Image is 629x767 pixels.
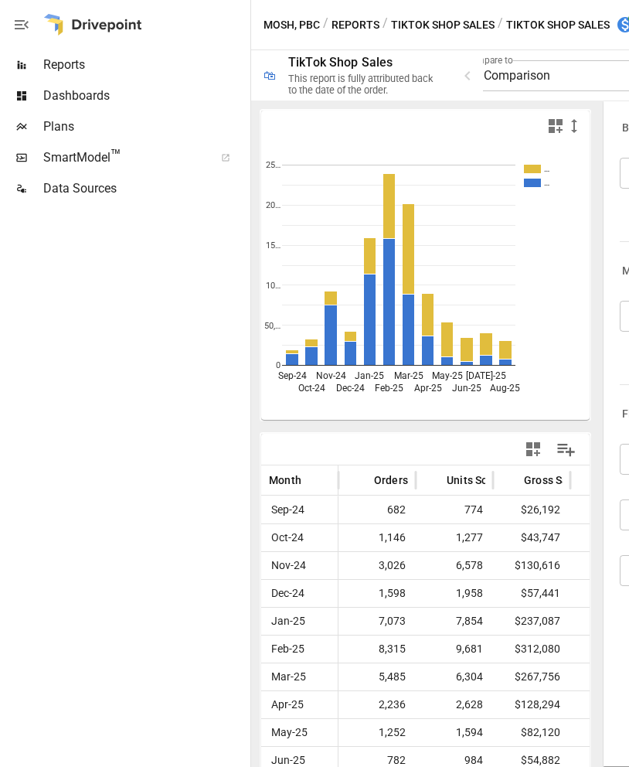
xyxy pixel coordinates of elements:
[578,469,600,491] button: Sort
[288,55,393,70] div: TikTok Shop Sales
[263,15,320,35] button: MOSH, PBC
[452,383,481,394] text: Jun-25
[269,719,310,746] span: May-25
[423,663,485,690] span: 6,304
[269,691,306,718] span: Apr-25
[261,141,560,420] svg: A chart.
[269,663,308,690] span: Mar-25
[316,370,346,381] text: Nov-24
[423,608,485,635] span: 7,854
[43,87,247,105] span: Dashboards
[501,691,563,718] span: $128,294
[549,432,583,467] button: Manage Columns
[423,469,445,491] button: Sort
[43,118,247,136] span: Plans
[43,56,247,74] span: Reports
[466,370,506,381] text: [DATE]-25
[346,552,408,579] span: 3,026
[423,636,485,663] span: 9,681
[423,580,485,607] span: 1,958
[501,496,563,523] span: $26,192
[394,370,423,381] text: Mar-25
[346,580,408,607] span: 1,598
[501,552,563,579] span: $130,616
[351,469,372,491] button: Sort
[43,148,204,167] span: SmartModel
[382,15,388,35] div: /
[336,383,365,394] text: Dec-24
[269,608,308,635] span: Jan-25
[501,608,563,635] span: $237,087
[346,719,408,746] span: 1,252
[288,73,440,96] div: This report is fully attributed back to the date of the order.
[346,524,408,551] span: 1,146
[501,719,563,746] span: $82,120
[465,53,513,66] label: Compare to
[266,160,280,170] text: 25…
[423,524,485,551] span: 1,277
[346,608,408,635] span: 7,073
[498,15,503,35] div: /
[43,179,247,198] span: Data Sources
[266,281,280,291] text: 10…
[266,240,280,251] text: 15…
[303,469,325,491] button: Sort
[423,691,485,718] span: 2,628
[544,178,549,188] text: …
[391,15,495,35] button: TikTok Shop Sales
[432,370,463,381] text: May-25
[346,496,408,523] span: 682
[346,636,408,663] span: 8,315
[423,719,485,746] span: 1,594
[269,524,306,551] span: Oct-24
[269,580,307,607] span: Dec-24
[375,383,403,394] text: Feb-25
[501,524,563,551] span: $43,747
[355,370,384,381] text: Jan-25
[331,15,379,35] button: Reports
[501,663,563,690] span: $267,756
[264,321,280,331] text: 50,…
[346,691,408,718] span: 2,236
[266,200,280,210] text: 20…
[524,472,583,488] span: Gross Sales
[276,360,280,370] text: 0
[501,580,563,607] span: $57,441
[490,383,520,394] text: Aug-25
[110,146,121,165] span: ™
[447,472,498,488] span: Units Sold
[423,552,485,579] span: 6,578
[374,472,408,488] span: Orders
[501,636,563,663] span: $312,080
[263,68,276,83] div: 🛍
[423,496,485,523] span: 774
[269,472,301,488] span: Month
[414,383,442,394] text: Apr-25
[269,496,307,523] span: Sep-24
[501,469,522,491] button: Sort
[269,636,307,663] span: Feb-25
[269,552,308,579] span: Nov-24
[278,370,307,381] text: Sep-24
[323,15,328,35] div: /
[298,383,325,394] text: Oct-24
[544,164,549,174] text: …
[346,663,408,690] span: 5,485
